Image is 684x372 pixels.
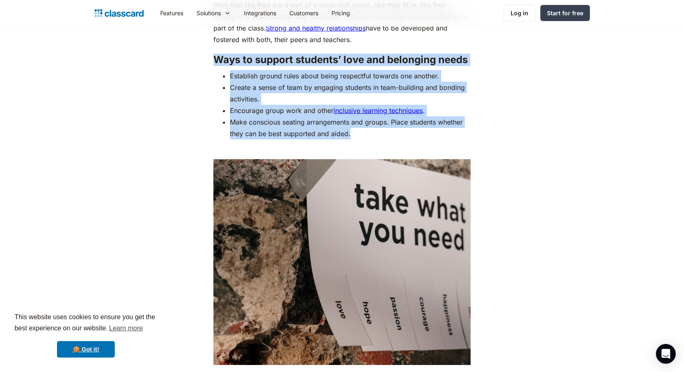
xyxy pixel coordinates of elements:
a: learn more about cookies [108,322,144,334]
img: a poster stuck to a wall with post-its of positive emotions like love, courage, hope at the bottom [213,159,471,365]
div: cookieconsent [7,304,165,365]
li: Make conscious seating arrangements and groups. Place students whether they can be best supported... [230,116,471,139]
a: Pricing [325,4,357,22]
a: home [95,7,144,19]
li: Establish ground rules about being respectful towards one another. [230,70,471,82]
p: ‍ [213,144,471,155]
span: This website uses cookies to ensure you get the best experience on our website. [14,312,157,334]
div: Log in [511,9,528,17]
li: Create a sense of team by engaging students in team-building and bonding activities. [230,82,471,105]
li: Encourage group work and other . [230,105,471,116]
div: Solutions [190,4,237,22]
a: Log in [504,5,535,21]
div: Start for free [547,9,583,17]
a: Customers [283,4,325,22]
a: inclusive learning techniques [334,106,423,115]
a: Features [154,4,190,22]
a: Integrations [237,4,283,22]
a: Start for free [540,5,590,21]
div: Open Intercom Messenger [656,344,676,364]
a: dismiss cookie message [57,341,115,358]
div: Solutions [196,9,221,17]
h3: Ways to support students’ love and belonging needs [213,54,471,66]
a: Strong and healthy relationships [266,24,366,32]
